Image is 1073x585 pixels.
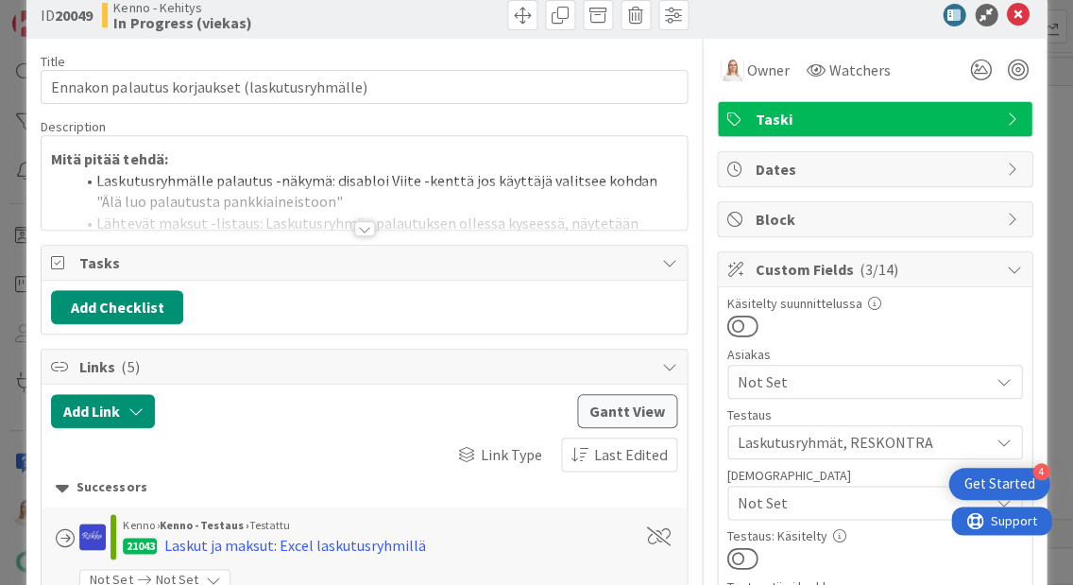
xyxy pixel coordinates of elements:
[860,260,898,279] span: ( 3/14 )
[41,118,106,135] span: Description
[948,468,1049,500] div: Open Get Started checklist, remaining modules: 4
[40,3,86,26] span: Support
[721,59,743,81] img: SL
[829,59,891,81] span: Watchers
[738,431,989,454] span: Laskutusryhmät, RESKONTRA
[121,357,139,376] span: ( 5 )
[756,158,997,181] span: Dates
[727,408,1022,422] div: Testaus
[123,518,159,532] span: Kenno ›
[756,208,997,231] span: Block
[51,394,155,428] button: Add Link
[74,170,676,213] li: Laskutusryhmälle palautus -näkymä: disabloi Viite -kenttä jos käyttäjä valitsee kohdan "Älä luo p...
[561,438,677,472] button: Last Edited
[727,469,1022,482] div: [DEMOGRAPHIC_DATA]
[248,518,289,532] span: Testattu
[738,491,989,514] span: Not Set
[738,370,989,393] span: Not Set
[756,108,997,130] span: Taski
[41,53,65,70] label: Title
[55,6,93,25] b: 20049
[577,394,677,428] button: Gantt View
[727,348,1022,361] div: Asiakas
[727,297,1022,310] div: Käsitelty suunnittelussa
[41,70,687,104] input: type card name here...
[41,4,93,26] span: ID
[51,149,167,168] strong: Mitä pitää tehdä:
[113,15,251,30] b: In Progress (viekas)
[79,251,652,274] span: Tasks
[51,290,183,324] button: Add Checklist
[79,355,652,378] span: Links
[79,524,106,550] img: RS
[756,258,997,281] span: Custom Fields
[159,518,248,532] b: Kenno - Testaus ›
[481,443,542,466] span: Link Type
[963,474,1034,493] div: Get Started
[56,477,672,498] div: Successors
[163,534,425,557] div: Laskut ja maksut: Excel laskutusryhmillä
[594,443,667,466] span: Last Edited
[1032,463,1049,480] div: 4
[727,529,1022,542] div: Testaus: Käsitelty
[747,59,790,81] span: Owner
[123,538,157,554] div: 21043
